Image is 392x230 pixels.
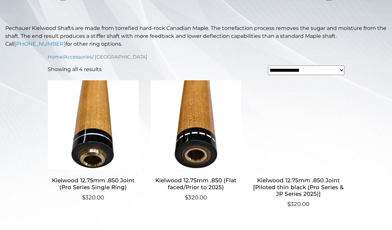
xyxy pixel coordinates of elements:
[82,194,85,201] span: $
[150,80,241,169] img: Kielwood 12.75mm .850 (Flat faced/Prior to 2025)
[48,80,139,202] a: Kielwood 12.75mm .850 Joint (Pro Series Single Ring) $320.00
[82,194,104,201] bdi: 320.00
[287,201,309,207] bdi: 320.00
[48,174,139,193] h2: Kielwood 12.75mm .850 Joint (Pro Series Single Ring)
[48,65,102,73] p: Showing all 4 results
[268,65,344,75] select: Shop order
[14,41,65,47] a: [PHONE_NUMBER]
[253,80,344,169] img: Kielwood 12.75mm .850 Joint [Piloted thin black (Pro Series & JP Series 2025)]
[185,194,188,201] span: $
[150,174,241,193] h2: Kielwood 12.75mm .850 (Flat faced/Prior to 2025)
[253,80,344,209] a: Kielwood 12.75mm .850 Joint [Piloted thin black (Pro Series & JP Series 2025)] $320.00
[185,194,207,201] bdi: 320.00
[48,80,139,169] img: Kielwood 12.75mm .850 Joint (Pro Series Single Ring)
[5,24,387,48] p: Pechauer Kielwood Shafts are made from torrefied hard-rock Canadian Maple. The torrefaction proce...
[64,54,92,60] a: Accessories
[48,54,63,60] a: Home
[150,80,241,202] a: Kielwood 12.75mm .850 (Flat faced/Prior to 2025) $320.00
[253,174,344,200] h2: Kielwood 12.75mm .850 Joint [Piloted thin black (Pro Series & JP Series 2025)]
[287,201,291,207] span: $
[48,53,344,61] nav: Breadcrumb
